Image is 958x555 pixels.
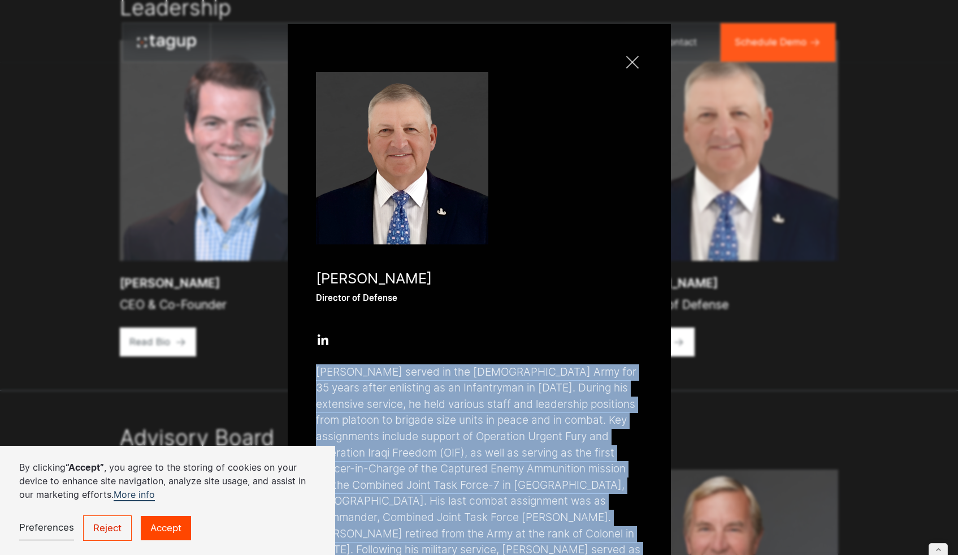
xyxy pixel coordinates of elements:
a: Preferences [19,516,74,540]
strong: “Accept” [66,462,104,473]
a: Reject [83,515,132,540]
p: By clicking , you agree to the storing of cookies on your device to enhance site navigation, anal... [19,461,316,501]
a: Accept [141,516,191,540]
a: More info [114,489,155,501]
